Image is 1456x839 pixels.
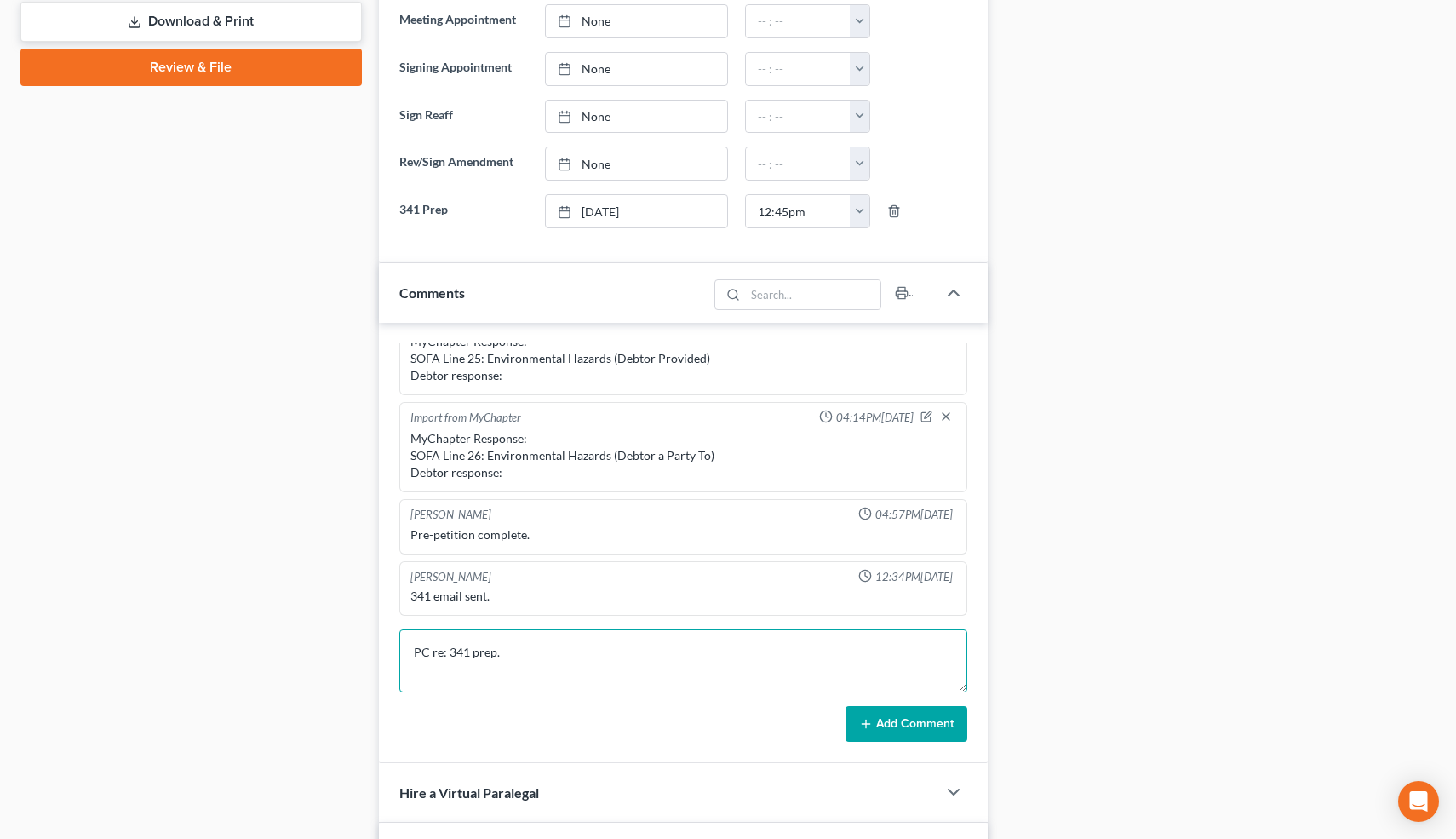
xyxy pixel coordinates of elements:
div: [PERSON_NAME] [410,507,491,523]
span: 04:57PM[DATE] [875,507,953,523]
span: 12:34PM[DATE] [875,569,953,585]
a: [DATE] [546,195,726,227]
a: None [546,101,726,133]
span: 04:14PM[DATE] [836,410,914,426]
a: Review & File [20,49,362,86]
input: -- : -- [746,195,851,227]
input: -- : -- [746,53,851,85]
a: None [546,147,726,180]
button: Add Comment [846,706,967,742]
input: -- : -- [746,101,851,133]
label: Signing Appointment [391,52,537,86]
span: Comments [399,284,465,301]
a: None [546,53,726,85]
div: MyChapter Response: SOFA Line 26: Environmental Hazards (Debtor a Party To) Debtor response: [410,430,957,481]
input: Search... [746,280,881,309]
div: Pre-petition complete. [410,526,957,543]
label: Sign Reaff [391,100,537,134]
div: 341 email sent. [410,588,957,605]
a: None [546,5,726,37]
div: [PERSON_NAME] [410,569,491,585]
label: Rev/Sign Amendment [391,147,537,181]
div: MyChapter Response: SOFA Line 25: Environmental Hazards (Debtor Provided) Debtor response: [410,333,957,384]
input: -- : -- [746,147,851,180]
label: 341 Prep [391,194,537,228]
a: Download & Print [20,2,362,42]
div: Import from MyChapter [410,410,521,427]
span: Hire a Virtual Paralegal [399,784,539,801]
input: -- : -- [746,5,851,37]
label: Meeting Appointment [391,4,537,38]
div: Open Intercom Messenger [1398,781,1439,822]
